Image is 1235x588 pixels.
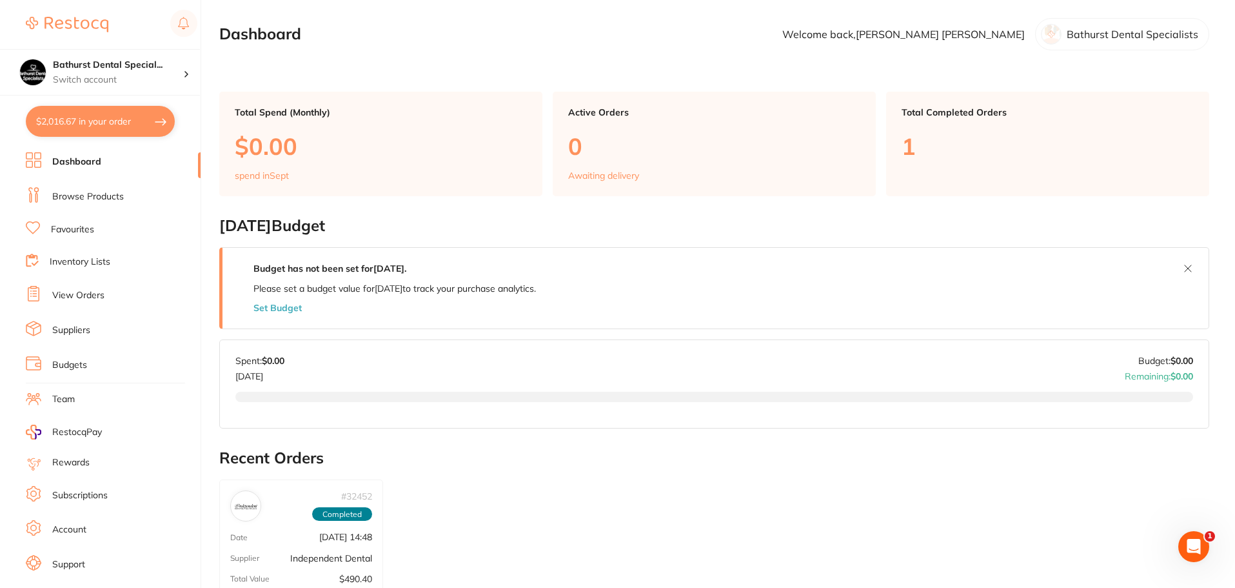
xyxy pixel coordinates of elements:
[339,574,372,584] p: $490.40
[782,28,1025,40] p: Welcome back, [PERSON_NAME] [PERSON_NAME]
[341,491,372,502] p: # 32452
[902,133,1194,159] p: 1
[219,217,1209,235] h2: [DATE] Budget
[53,59,183,72] h4: Bathurst Dental Specialists
[26,425,41,440] img: RestocqPay
[1205,531,1215,542] span: 1
[230,574,270,583] p: Total Value
[553,92,876,196] a: Active Orders0Awaiting delivery
[568,133,860,159] p: 0
[52,489,108,502] a: Subscriptions
[53,74,183,86] p: Switch account
[52,190,124,203] a: Browse Products
[1171,355,1193,367] strong: $0.00
[568,170,639,181] p: Awaiting delivery
[52,426,102,439] span: RestocqPay
[235,366,284,381] p: [DATE]
[253,303,302,313] button: Set Budget
[233,494,258,518] img: Independent Dental
[26,425,102,440] a: RestocqPay
[20,59,46,85] img: Bathurst Dental Specialists
[568,107,860,117] p: Active Orders
[52,558,85,571] a: Support
[235,356,284,366] p: Spent:
[50,256,110,269] a: Inventory Lists
[235,170,289,181] p: spend in Sept
[219,449,1209,467] h2: Recent Orders
[219,92,542,196] a: Total Spend (Monthly)$0.00spend inSept
[52,324,90,337] a: Suppliers
[1178,531,1209,562] iframe: Intercom live chat
[26,106,175,137] button: $2,016.67 in your order
[312,507,372,522] span: Completed
[26,10,108,39] a: Restocq Logo
[235,133,527,159] p: $0.00
[26,17,108,32] img: Restocq Logo
[1067,28,1198,40] p: Bathurst Dental Specialists
[262,355,284,367] strong: $0.00
[52,393,75,406] a: Team
[1171,370,1193,382] strong: $0.00
[52,523,86,536] a: Account
[52,456,90,469] a: Rewards
[52,289,104,302] a: View Orders
[290,553,372,563] p: Independent Dental
[319,532,372,542] p: [DATE] 14:48
[52,359,87,372] a: Budgets
[886,92,1209,196] a: Total Completed Orders1
[902,107,1194,117] p: Total Completed Orders
[1125,366,1193,381] p: Remaining:
[230,554,259,563] p: Supplier
[230,533,248,542] p: Date
[52,156,101,168] a: Dashboard
[219,25,301,43] h2: Dashboard
[235,107,527,117] p: Total Spend (Monthly)
[253,283,536,294] p: Please set a budget value for [DATE] to track your purchase analytics.
[51,223,94,236] a: Favourites
[1138,356,1193,366] p: Budget:
[253,263,406,274] strong: Budget has not been set for [DATE] .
